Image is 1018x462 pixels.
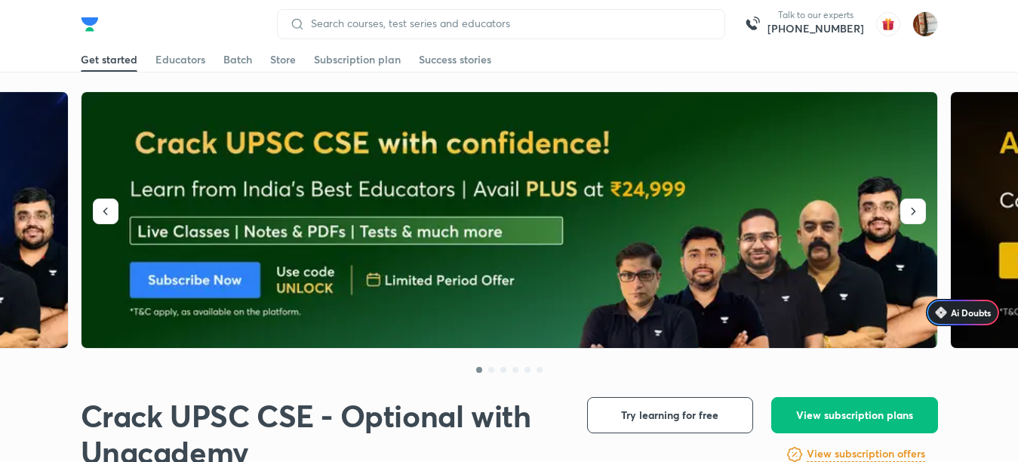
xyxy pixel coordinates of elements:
[81,48,137,72] a: Get started
[935,306,947,319] img: Icon
[419,52,491,67] div: Success stories
[419,48,491,72] a: Success stories
[81,15,99,33] img: Company Logo
[223,52,252,67] div: Batch
[767,21,864,36] a: [PHONE_NUMBER]
[155,48,205,72] a: Educators
[314,48,401,72] a: Subscription plan
[737,9,767,39] img: call-us
[270,52,296,67] div: Store
[807,446,925,462] h6: View subscription offers
[912,11,938,37] img: avinash sharma
[771,397,938,433] button: View subscription plans
[305,17,712,29] input: Search courses, test series and educators
[270,48,296,72] a: Store
[223,48,252,72] a: Batch
[876,12,900,36] img: avatar
[155,52,205,67] div: Educators
[314,52,401,67] div: Subscription plan
[81,52,137,67] div: Get started
[621,408,718,423] span: Try learning for free
[951,306,991,319] span: Ai Doubts
[767,9,864,21] p: Talk to our experts
[587,397,753,433] button: Try learning for free
[926,299,1000,326] a: Ai Doubts
[796,408,913,423] span: View subscription plans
